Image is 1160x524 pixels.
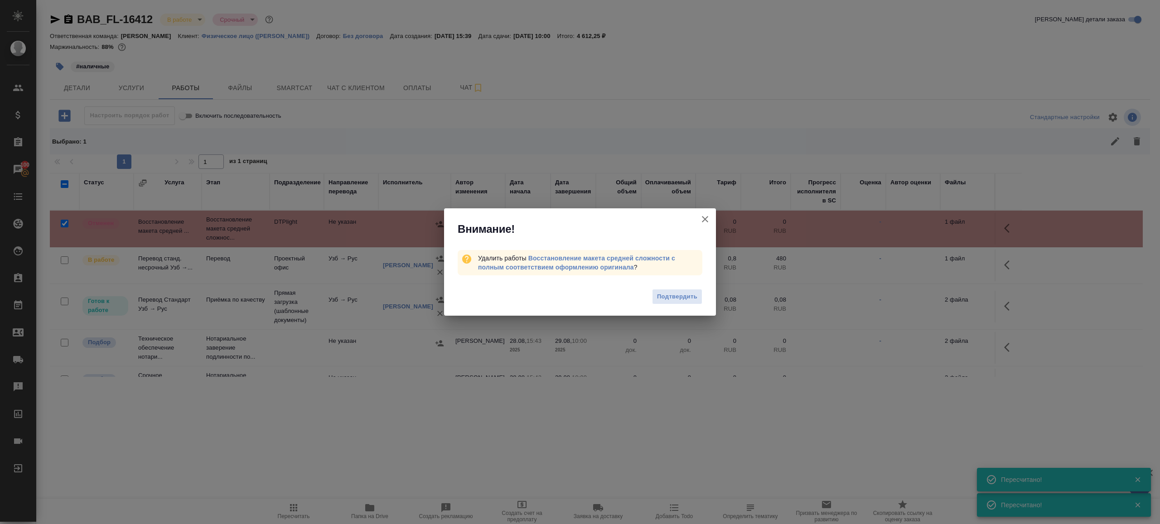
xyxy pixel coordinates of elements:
div: Удалить работы [478,254,702,272]
span: ? [478,255,675,271]
a: Восстановление макета средней сложности с полным соответствием оформлению оригинала [478,255,675,271]
button: Подтвердить [652,289,702,305]
span: Подтвердить [657,292,697,302]
span: Внимание! [458,222,515,236]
